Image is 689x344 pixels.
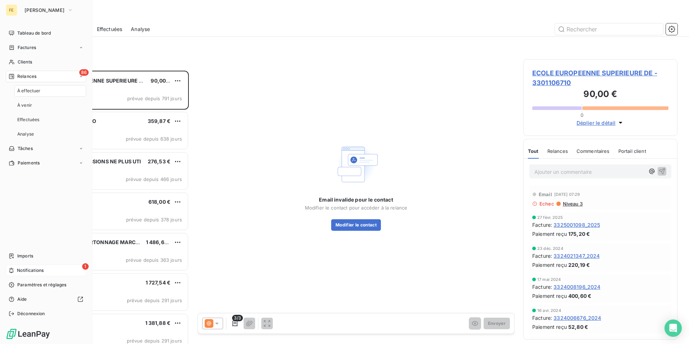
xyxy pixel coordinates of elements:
[232,315,243,321] span: 3/3
[146,279,171,286] span: 1 727,54 €
[18,44,36,51] span: Factures
[18,59,32,65] span: Clients
[554,283,600,291] span: 3324008196_2024
[148,199,170,205] span: 618,00 €
[17,296,27,303] span: Aide
[568,230,590,238] span: 175,20 €
[539,201,554,207] span: Echec
[146,239,173,245] span: 1 486,64 €
[127,297,182,303] span: prévue depuis 291 jours
[539,191,552,197] span: Email
[18,145,33,152] span: Tâches
[581,112,583,118] span: 0
[151,78,170,84] span: 90,00 €
[537,308,561,313] span: 16 avr. 2024
[532,252,552,260] span: Facture :
[127,338,182,344] span: prévue depuis 291 jours
[568,261,590,269] span: 220,19 €
[528,148,539,154] span: Tout
[555,23,663,35] input: Rechercher
[554,252,600,260] span: 3324021347_2024
[532,221,552,229] span: Facture :
[484,318,510,329] button: Envoyer
[79,69,89,76] span: 86
[126,217,182,222] span: prévue depuis 378 jours
[35,71,189,344] div: grid
[17,310,45,317] span: Déconnexion
[562,201,583,207] span: Niveau 3
[97,26,123,33] span: Effectuées
[537,339,561,344] span: 5 févr. 2024
[532,261,567,269] span: Paiement reçu
[17,88,41,94] span: À effectuer
[537,277,561,282] span: 17 mai 2024
[532,68,668,88] span: ECOLE EUROPEENNE SUPERIEURE DE - 3301106710
[145,320,171,326] span: 1 381,88 €
[532,230,567,238] span: Paiement reçu
[532,323,567,331] span: Paiement reçu
[574,119,627,127] button: Déplier le détail
[148,118,170,124] span: 359,87 €
[618,148,646,154] span: Portail client
[568,323,588,331] span: 52,80 €
[664,319,682,337] div: Open Intercom Messenger
[532,292,567,300] span: Paiement reçu
[17,73,36,80] span: Relances
[126,176,182,182] span: prévue depuis 466 jours
[6,294,86,305] a: Aide
[17,116,40,123] span: Effectuées
[18,160,40,166] span: Paiements
[131,26,150,33] span: Analyse
[319,196,393,203] span: Email invalide pour le contact
[532,283,552,291] span: Facture :
[17,267,44,274] span: Notifications
[532,314,552,322] span: Facture :
[126,257,182,263] span: prévue depuis 363 jours
[17,131,34,137] span: Analyse
[17,102,32,109] span: À venir
[51,239,147,245] span: IMPRIMERIE CARTONNAGE MARCOUX
[333,141,379,188] img: Empty state
[82,263,89,270] span: 1
[51,158,141,164] span: RENARD IMPRESSIONS NE PLUS UTI
[577,148,610,154] span: Commentaires
[331,219,381,231] button: Modifier le contact
[6,4,17,16] div: FE
[148,158,170,164] span: 276,53 €
[568,292,591,300] span: 400,60 €
[554,192,580,197] span: [DATE] 07:29
[554,314,601,322] span: 3324006676_2024
[532,88,668,102] h3: 90,00 €
[51,78,146,84] span: ECOLE EUROPEENNE SUPERIEURE DE
[547,148,568,154] span: Relances
[6,328,50,340] img: Logo LeanPay
[554,221,600,229] span: 3325001098_2025
[127,96,182,101] span: prévue depuis 791 jours
[305,205,408,211] span: Modifier le contact pour accéder à la relance
[537,215,563,220] span: 27 févr. 2025
[537,246,563,251] span: 23 déc. 2024
[17,282,66,288] span: Paramètres et réglages
[17,30,51,36] span: Tableau de bord
[126,136,182,142] span: prévue depuis 638 jours
[577,119,616,127] span: Déplier le détail
[17,253,33,259] span: Imports
[25,7,65,13] span: [PERSON_NAME]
